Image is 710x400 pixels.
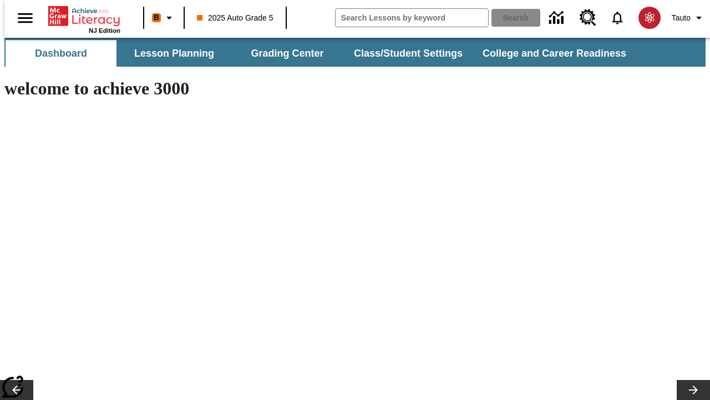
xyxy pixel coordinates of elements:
div: SubNavbar [4,38,706,67]
span: 2025 Auto Grade 5 [197,12,273,24]
span: B [154,11,159,24]
h1: welcome to achieve 3000 [4,78,484,99]
button: Dashboard [6,40,116,67]
button: Boost Class color is orange. Change class color [148,8,180,28]
img: avatar image [638,7,661,29]
a: Resource Center, Will open in new tab [573,3,603,33]
button: Lesson carousel, Next [677,380,710,400]
input: search field [336,9,488,27]
button: Class/Student Settings [345,40,471,67]
a: Notifications [603,3,632,32]
button: Profile/Settings [667,8,710,28]
button: Open side menu [9,2,42,34]
a: Home [48,5,120,27]
button: Lesson Planning [119,40,230,67]
span: NJ Edition [89,27,120,34]
a: Data Center [542,3,573,33]
button: Grading Center [232,40,343,67]
div: Home [48,4,120,34]
div: SubNavbar [4,40,636,67]
button: College and Career Readiness [474,40,635,67]
button: Select a new avatar [632,3,667,32]
span: Tauto [672,12,691,24]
